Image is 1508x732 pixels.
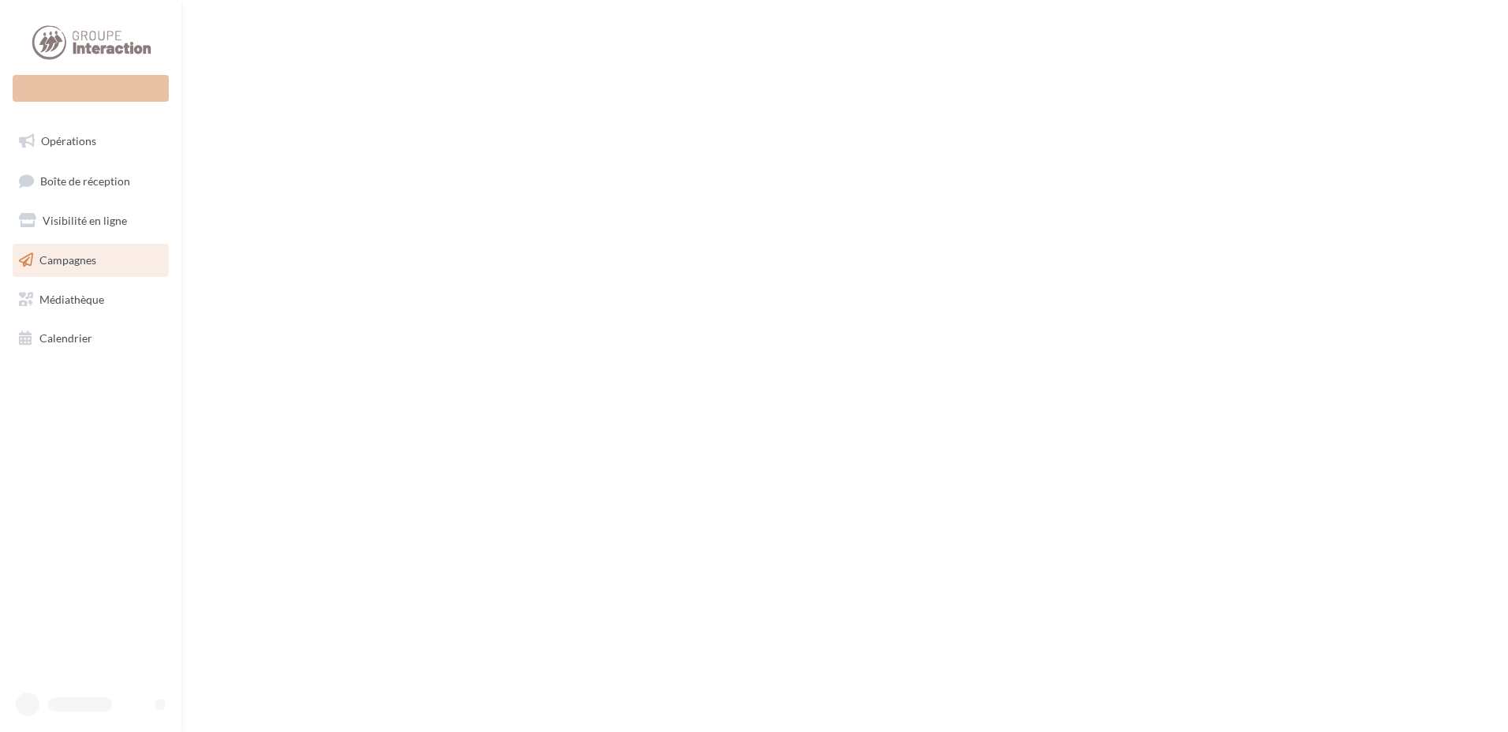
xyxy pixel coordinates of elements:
span: Visibilité en ligne [43,214,127,227]
a: Boîte de réception [9,164,172,198]
a: Opérations [9,125,172,158]
a: Campagnes [9,244,172,277]
a: Médiathèque [9,283,172,316]
a: Calendrier [9,322,172,355]
a: Visibilité en ligne [9,204,172,237]
div: Nouvelle campagne [13,75,169,102]
span: Campagnes [39,253,96,267]
span: Opérations [41,134,96,148]
span: Calendrier [39,331,92,345]
span: Boîte de réception [40,174,130,187]
span: Médiathèque [39,292,104,305]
